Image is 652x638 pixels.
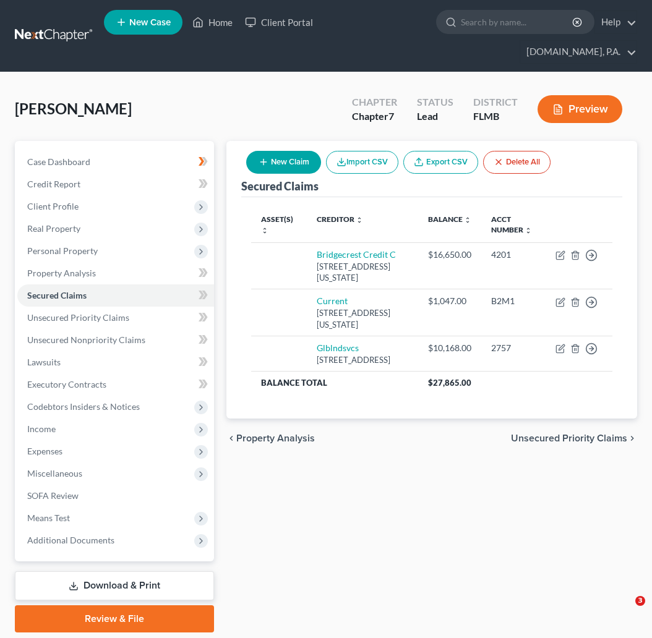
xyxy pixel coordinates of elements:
span: Personal Property [27,245,98,256]
a: Unsecured Priority Claims [17,307,214,329]
a: Help [595,11,637,33]
span: Income [27,423,56,434]
button: New Claim [246,151,321,174]
div: $10,168.00 [428,342,471,354]
span: Unsecured Priority Claims [27,312,129,323]
span: Property Analysis [236,433,315,443]
span: Unsecured Priority Claims [511,433,627,443]
span: Executory Contracts [27,379,106,389]
a: Acct Number unfold_more [491,215,532,234]
span: Expenses [27,446,62,456]
div: B2M1 [491,295,536,307]
div: 2757 [491,342,536,354]
span: Miscellaneous [27,468,82,478]
span: [PERSON_NAME] [15,100,132,117]
i: chevron_right [627,433,637,443]
span: $27,865.00 [428,378,471,388]
button: chevron_left Property Analysis [226,433,315,443]
input: Search by name... [461,11,574,33]
a: Lawsuits [17,351,214,373]
span: Credit Report [27,179,80,189]
div: [STREET_ADDRESS][US_STATE] [317,261,408,284]
a: Unsecured Nonpriority Claims [17,329,214,351]
div: FLMB [473,109,518,124]
i: unfold_more [525,227,532,234]
span: Codebtors Insiders & Notices [27,401,140,412]
a: Case Dashboard [17,151,214,173]
a: Home [186,11,239,33]
a: Executory Contracts [17,373,214,396]
i: unfold_more [261,227,268,234]
button: Preview [538,95,622,123]
span: Property Analysis [27,268,96,278]
div: 4201 [491,249,536,261]
i: unfold_more [356,216,363,224]
a: Asset(s) unfold_more [261,215,293,234]
a: Client Portal [239,11,319,33]
span: Means Test [27,513,70,523]
span: 7 [388,110,394,122]
span: Unsecured Nonpriority Claims [27,334,145,345]
a: Property Analysis [17,262,214,284]
a: SOFA Review [17,485,214,507]
span: SOFA Review [27,490,79,501]
a: [DOMAIN_NAME], P.A. [520,41,637,63]
a: Export CSV [403,151,478,174]
span: 3 [635,596,645,606]
div: [STREET_ADDRESS] [317,354,408,366]
th: Balance Total [251,371,418,393]
button: Delete All [483,151,551,174]
div: Status [417,95,453,109]
button: Unsecured Priority Claims chevron_right [511,433,637,443]
div: [STREET_ADDRESS][US_STATE] [317,307,408,330]
span: Case Dashboard [27,156,90,167]
span: Additional Documents [27,535,114,545]
div: Lead [417,109,453,124]
div: Chapter [352,109,397,124]
div: District [473,95,518,109]
a: Creditor unfold_more [317,215,363,224]
span: Lawsuits [27,357,61,367]
a: Balance unfold_more [428,215,471,224]
span: Client Profile [27,201,79,211]
a: Glblndsvcs [317,342,359,353]
iframe: Intercom live chat [610,596,640,626]
a: Credit Report [17,173,214,195]
a: Bridgecrest Credit C [317,249,396,260]
i: chevron_left [226,433,236,443]
div: $1,047.00 [428,295,471,307]
a: Review & File [15,605,214,632]
div: $16,650.00 [428,249,471,261]
span: Real Property [27,223,80,234]
button: Import CSV [326,151,398,174]
span: New Case [129,18,171,27]
div: Secured Claims [241,179,319,194]
a: Current [317,296,348,306]
a: Download & Print [15,571,214,600]
a: Secured Claims [17,284,214,307]
span: Secured Claims [27,290,87,300]
div: Chapter [352,95,397,109]
i: unfold_more [464,216,471,224]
